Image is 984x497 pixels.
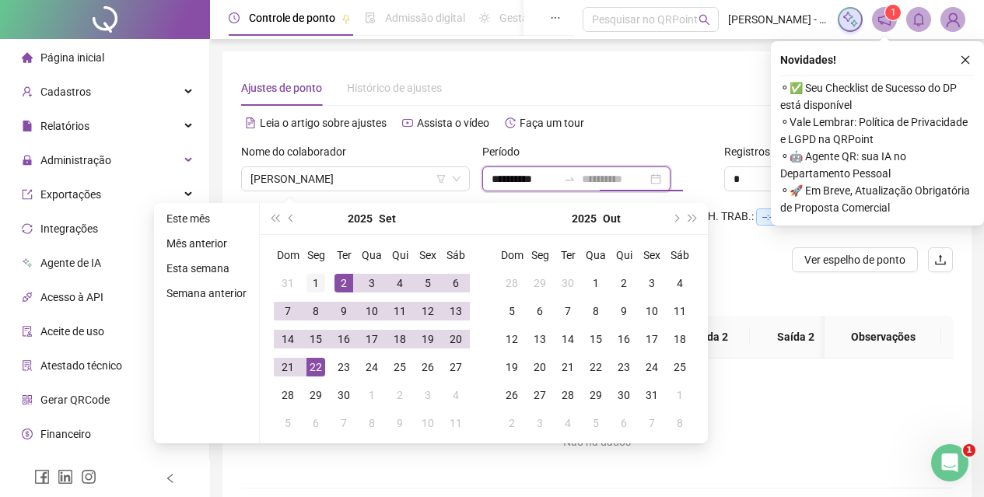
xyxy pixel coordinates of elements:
td: 2025-10-14 [554,325,582,353]
span: Assista o vídeo [417,117,489,129]
span: Observações [837,328,929,345]
span: to [563,173,576,185]
div: 13 [446,302,465,320]
td: 2025-10-27 [526,381,554,409]
button: year panel [572,203,597,234]
td: 2025-10-09 [610,297,638,325]
div: 24 [362,358,381,376]
td: 2025-10-02 [610,269,638,297]
td: 2025-09-02 [330,269,358,297]
th: Dom [498,241,526,269]
div: 6 [531,302,549,320]
span: Administração [40,154,111,166]
div: 30 [334,386,353,404]
div: 18 [671,330,689,348]
span: 1 [891,7,896,18]
td: 2025-09-29 [302,381,330,409]
div: 18 [390,330,409,348]
td: 2025-09-26 [414,353,442,381]
span: pushpin [341,14,351,23]
td: 2025-09-23 [330,353,358,381]
td: 2025-09-12 [414,297,442,325]
span: sun [479,12,490,23]
span: file [22,121,33,131]
td: 2025-09-09 [330,297,358,325]
span: clock-circle [229,12,240,23]
div: 3 [418,386,437,404]
th: Qui [386,241,414,269]
div: 5 [418,274,437,292]
span: qrcode [22,394,33,405]
td: 2025-10-17 [638,325,666,353]
div: 19 [418,330,437,348]
span: home [22,52,33,63]
span: dollar [22,429,33,439]
td: 2025-10-23 [610,353,638,381]
td: 2025-09-28 [274,381,302,409]
td: 2025-11-07 [638,409,666,437]
td: 2025-09-03 [358,269,386,297]
td: 2025-10-28 [554,381,582,409]
td: 2025-09-14 [274,325,302,353]
span: Agente de IA [40,257,101,269]
span: Financeiro [40,428,91,440]
span: youtube [402,117,413,128]
span: Aceite de uso [40,325,104,338]
td: 2025-10-07 [330,409,358,437]
span: --:-- [756,208,780,226]
span: lock [22,155,33,166]
td: 2025-09-06 [442,269,470,297]
div: 2 [615,274,633,292]
img: 88819 [941,8,965,31]
span: Faça um tour [520,117,584,129]
td: 2025-10-12 [498,325,526,353]
th: Sáb [442,241,470,269]
td: 2025-10-26 [498,381,526,409]
div: 7 [643,414,661,432]
td: 2025-09-30 [554,269,582,297]
td: 2025-09-07 [274,297,302,325]
td: 2025-08-31 [274,269,302,297]
td: 2025-09-29 [526,269,554,297]
th: Saída 2 [750,316,842,359]
div: 10 [643,302,661,320]
td: 2025-09-15 [302,325,330,353]
span: audit [22,326,33,337]
td: 2025-10-04 [666,269,694,297]
td: 2025-10-07 [554,297,582,325]
th: Seg [302,241,330,269]
label: Período [482,143,530,160]
span: bell [912,12,926,26]
th: Qua [358,241,386,269]
div: 11 [671,302,689,320]
span: export [22,189,33,200]
div: 10 [418,414,437,432]
span: Ajustes de ponto [241,82,322,94]
div: 7 [334,414,353,432]
div: 9 [615,302,633,320]
th: Sex [414,241,442,269]
div: 8 [671,414,689,432]
div: 17 [362,330,381,348]
div: 16 [334,330,353,348]
div: 6 [615,414,633,432]
li: Mês anterior [160,234,253,253]
td: 2025-11-04 [554,409,582,437]
td: 2025-09-28 [498,269,526,297]
span: user-add [22,86,33,97]
div: 23 [334,358,353,376]
div: 29 [587,386,605,404]
div: 12 [503,330,521,348]
div: 28 [559,386,577,404]
button: month panel [379,203,396,234]
div: 14 [278,330,297,348]
td: 2025-09-05 [414,269,442,297]
iframe: Intercom live chat [931,444,968,481]
td: 2025-11-06 [610,409,638,437]
button: month panel [603,203,621,234]
td: 2025-10-05 [274,409,302,437]
div: 15 [306,330,325,348]
td: 2025-10-08 [582,297,610,325]
div: 22 [587,358,605,376]
div: 2 [503,414,521,432]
